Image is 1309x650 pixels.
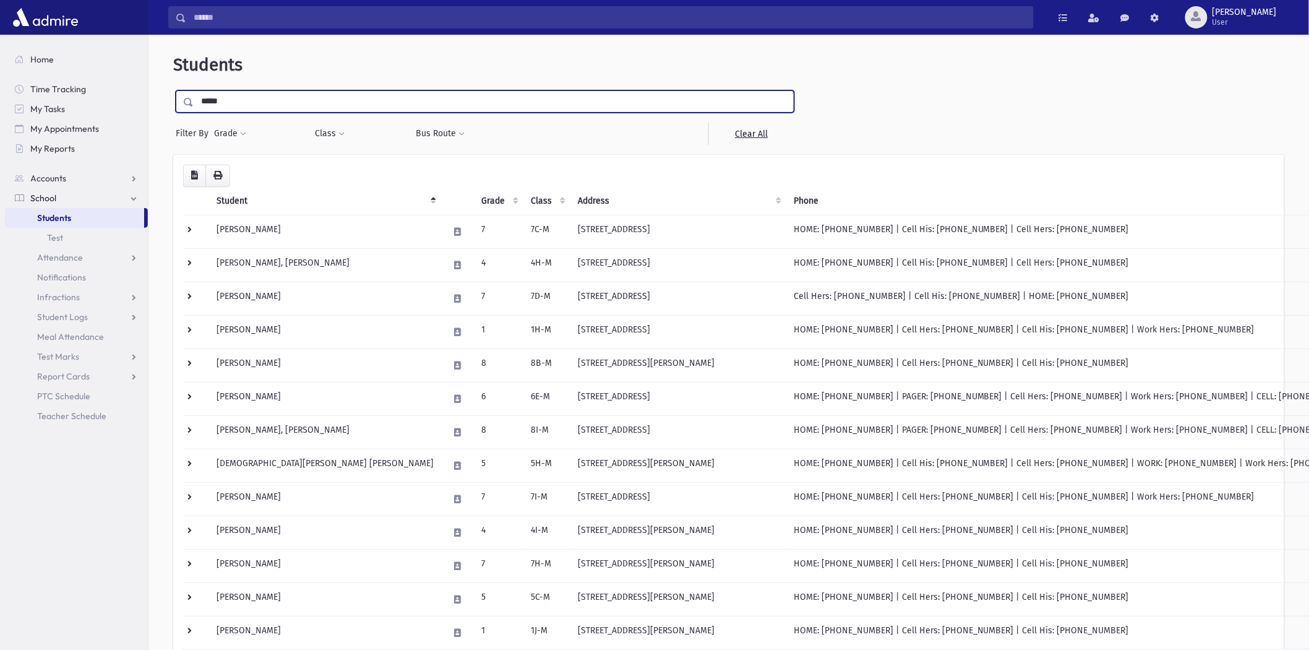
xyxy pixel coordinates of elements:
[5,366,148,386] a: Report Cards
[209,415,441,449] td: [PERSON_NAME], [PERSON_NAME]
[570,248,786,282] td: [STREET_ADDRESS]
[30,54,54,65] span: Home
[570,282,786,315] td: [STREET_ADDRESS]
[209,516,441,549] td: [PERSON_NAME]
[37,371,90,382] span: Report Cards
[5,228,148,248] a: Test
[30,173,66,184] span: Accounts
[5,168,148,188] a: Accounts
[37,391,90,402] span: PTC Schedule
[570,549,786,583] td: [STREET_ADDRESS][PERSON_NAME]
[5,287,148,307] a: Infractions
[523,449,570,482] td: 5H-M
[474,616,523,649] td: 1
[570,516,786,549] td: [STREET_ADDRESS][PERSON_NAME]
[5,267,148,287] a: Notifications
[523,583,570,616] td: 5C-M
[209,583,441,616] td: [PERSON_NAME]
[209,382,441,415] td: [PERSON_NAME]
[37,212,71,223] span: Students
[37,292,80,303] span: Infractions
[523,187,570,215] th: Class: activate to sort column ascending
[474,549,523,583] td: 7
[209,349,441,382] td: [PERSON_NAME]
[570,349,786,382] td: [STREET_ADDRESS][PERSON_NAME]
[523,349,570,382] td: 8B-M
[474,315,523,349] td: 1
[30,103,65,115] span: My Tasks
[523,248,570,282] td: 4H-M
[523,315,570,349] td: 1H-M
[570,187,786,215] th: Address: activate to sort column ascending
[570,449,786,482] td: [STREET_ADDRESS][PERSON_NAME]
[5,248,148,267] a: Attendance
[5,188,148,208] a: School
[474,282,523,315] td: 7
[5,139,148,158] a: My Reports
[209,248,441,282] td: [PERSON_NAME], [PERSON_NAME]
[5,406,148,426] a: Teacher Schedule
[523,616,570,649] td: 1J-M
[523,382,570,415] td: 6E-M
[474,215,523,248] td: 7
[1212,17,1277,27] span: User
[209,282,441,315] td: [PERSON_NAME]
[570,583,786,616] td: [STREET_ADDRESS][PERSON_NAME]
[209,482,441,516] td: [PERSON_NAME]
[5,208,144,228] a: Students
[570,382,786,415] td: [STREET_ADDRESS]
[523,215,570,248] td: 7C-M
[523,482,570,516] td: 7I-M
[474,349,523,382] td: 8
[5,50,148,69] a: Home
[474,583,523,616] td: 5
[30,123,99,134] span: My Appointments
[176,127,213,140] span: Filter By
[205,165,230,187] button: Print
[209,549,441,583] td: [PERSON_NAME]
[37,410,106,422] span: Teacher Schedule
[209,449,441,482] td: [DEMOGRAPHIC_DATA][PERSON_NAME] [PERSON_NAME]
[209,616,441,649] td: [PERSON_NAME]
[474,415,523,449] td: 8
[474,248,523,282] td: 4
[37,311,88,323] span: Student Logs
[474,382,523,415] td: 6
[474,449,523,482] td: 5
[570,415,786,449] td: [STREET_ADDRESS]
[213,123,247,145] button: Grade
[183,165,206,187] button: CSV
[209,315,441,349] td: [PERSON_NAME]
[5,347,148,366] a: Test Marks
[5,119,148,139] a: My Appointments
[523,549,570,583] td: 7H-M
[474,482,523,516] td: 7
[186,6,1033,28] input: Search
[30,84,86,95] span: Time Tracking
[570,482,786,516] td: [STREET_ADDRESS]
[173,54,242,75] span: Students
[5,386,148,406] a: PTC Schedule
[570,616,786,649] td: [STREET_ADDRESS][PERSON_NAME]
[5,79,148,99] a: Time Tracking
[708,123,794,145] a: Clear All
[523,415,570,449] td: 8I-M
[5,327,148,347] a: Meal Attendance
[5,99,148,119] a: My Tasks
[37,272,86,283] span: Notifications
[30,193,56,204] span: School
[523,282,570,315] td: 7D-M
[523,516,570,549] td: 4I-M
[209,215,441,248] td: [PERSON_NAME]
[570,315,786,349] td: [STREET_ADDRESS]
[314,123,345,145] button: Class
[30,143,75,154] span: My Reports
[5,307,148,327] a: Student Logs
[1212,7,1277,17] span: [PERSON_NAME]
[37,252,83,263] span: Attendance
[10,5,81,30] img: AdmirePro
[416,123,466,145] button: Bus Route
[474,187,523,215] th: Grade: activate to sort column ascending
[37,351,79,362] span: Test Marks
[37,331,104,342] span: Meal Attendance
